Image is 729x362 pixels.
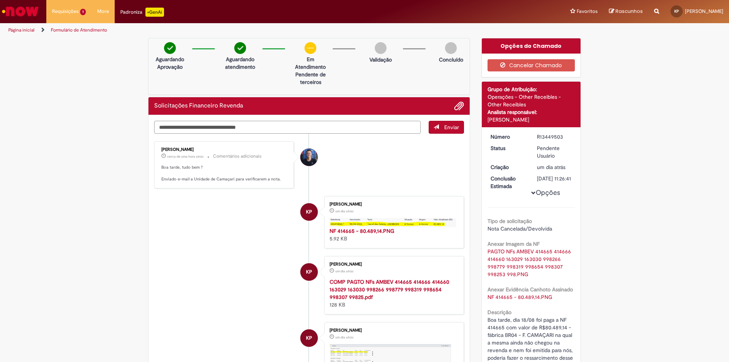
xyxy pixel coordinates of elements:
dt: Criação [485,163,532,171]
p: +GenAi [145,8,164,17]
div: R13449503 [537,133,572,141]
p: Pendente de terceiros [292,71,329,86]
dt: Status [485,144,532,152]
div: [PERSON_NAME] [330,202,456,207]
span: KP [306,263,312,281]
span: Requisições [52,8,79,15]
img: check-circle-green.png [164,42,176,54]
span: [PERSON_NAME] [685,8,723,14]
p: Em Atendimento [292,55,329,71]
span: Rascunhos [615,8,643,15]
p: Aguardando Aprovação [151,55,188,71]
div: 5.92 KB [330,227,456,242]
div: Opções do Chamado [482,38,581,54]
span: um dia atrás [335,335,353,340]
dt: Conclusão Estimada [485,175,532,190]
span: Favoritos [577,8,598,15]
div: [DATE] 11:26:41 [537,175,572,182]
div: Pendente Usuário [537,144,572,160]
button: Cancelar Chamado [488,59,575,71]
button: Enviar [429,121,464,134]
p: Validação [369,56,392,63]
a: COMP PAGTO NFs AMBEV 414665 414666 414660 163029 163030 998266 998779 998319 998654 998307 99825.pdf [330,278,449,300]
b: Anexar Imagem da NF [488,240,540,247]
p: Aguardando atendimento [222,55,259,71]
div: Analista responsável: [488,108,575,116]
img: ServiceNow [1,4,40,19]
h2: Solicitações Financeiro Revenda Histórico de tíquete [154,103,243,109]
div: [PERSON_NAME] [161,147,288,152]
time: 26/08/2025 16:26:37 [537,164,565,171]
a: Download de PAGTO NFs AMBEV 414665 414666 414660 163029 163030 998266 998779 998319 998654 998307... [488,248,573,278]
time: 26/08/2025 16:22:05 [335,335,353,340]
div: Operações - Other Receibles - Other Receibles [488,93,575,108]
div: Padroniza [120,8,164,17]
a: Rascunhos [609,8,643,15]
p: Concluído [439,56,463,63]
span: cerca de uma hora atrás [167,154,204,159]
a: Formulário de Atendimento [51,27,107,33]
div: Grupo de Atribuição: [488,85,575,93]
div: Kaline Peixoto [300,203,318,221]
b: Tipo de solicitação [488,218,532,224]
p: Boa tarde, tudo bem ? Enviado e-mail a Unidade de Camaçari para verificarem a nota. [161,164,288,182]
img: img-circle-grey.png [445,42,457,54]
img: check-circle-green.png [234,42,246,54]
dt: Número [485,133,532,141]
img: img-circle-grey.png [375,42,387,54]
span: Enviar [444,124,459,131]
button: Adicionar anexos [454,101,464,111]
span: KP [306,203,312,221]
span: More [97,8,109,15]
div: [PERSON_NAME] [330,328,456,333]
span: um dia atrás [537,164,565,171]
div: [PERSON_NAME] [488,116,575,123]
a: Página inicial [8,27,35,33]
span: KP [674,9,679,14]
div: [PERSON_NAME] [330,262,456,267]
ul: Trilhas de página [6,23,480,37]
span: 1 [80,9,86,15]
span: um dia atrás [335,269,353,273]
div: 26/08/2025 16:26:37 [537,163,572,171]
div: Kaline Peixoto [300,329,318,347]
div: Wesley Wesley [300,149,318,166]
a: NF 414665 - 80.489,14.PNG [330,228,394,234]
span: Nota Cancelada/Devolvida [488,225,552,232]
b: Descrição [488,309,511,316]
div: 128 KB [330,278,456,308]
small: Comentários adicionais [213,153,262,160]
span: KP [306,329,312,347]
div: Kaline Peixoto [300,263,318,281]
img: circle-minus.png [305,42,316,54]
b: Anexar Evidência Canhoto Assinado [488,286,573,293]
textarea: Digite sua mensagem aqui... [154,121,421,134]
span: um dia atrás [335,209,353,213]
a: Download de NF 414665 - 80.489,14.PNG [488,294,552,300]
